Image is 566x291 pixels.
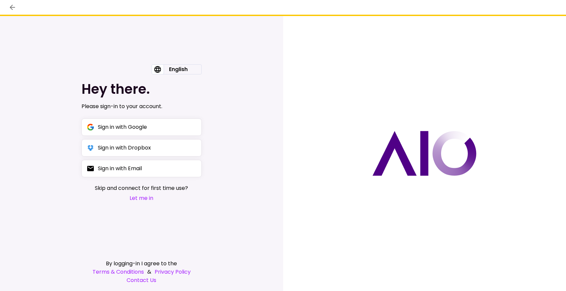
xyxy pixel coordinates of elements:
[7,2,18,13] button: back
[95,184,188,192] span: Skip and connect for first time use?
[81,102,202,110] div: Please sign-in to your account.
[98,143,151,152] div: Sign in with Dropbox
[81,259,202,268] div: By logging-in I agree to the
[81,81,202,97] h1: Hey there.
[164,65,193,74] div: English
[95,194,188,202] button: Let me in
[98,123,147,131] div: Sign in with Google
[92,268,144,276] a: Terms & Conditions
[81,276,202,284] a: Contact Us
[155,268,191,276] a: Privacy Policy
[98,164,142,173] div: Sign in with Email
[372,131,477,176] img: AIO logo
[81,268,202,276] div: &
[81,139,202,157] button: Sign in with Dropbox
[81,118,202,136] button: Sign in with Google
[81,160,202,177] button: Sign in with Email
